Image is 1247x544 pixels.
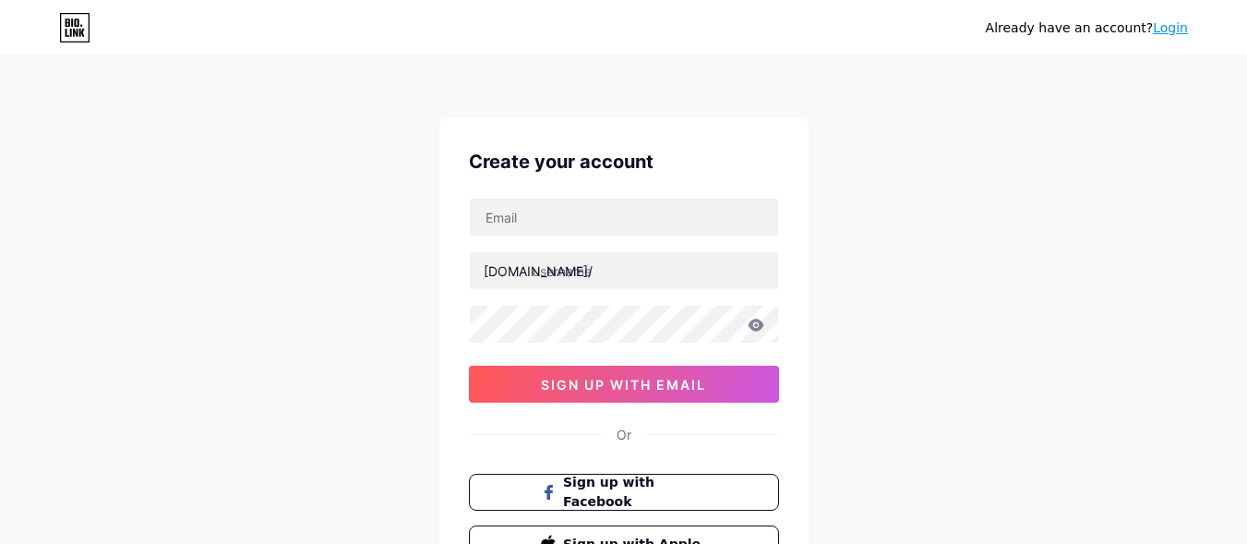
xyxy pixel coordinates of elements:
input: username [470,252,778,289]
input: Email [470,199,778,236]
button: sign up with email [469,366,779,403]
div: Create your account [469,148,779,175]
span: sign up with email [541,377,706,393]
button: Sign up with Facebook [469,474,779,511]
div: Already have an account? [986,18,1188,38]
div: [DOMAIN_NAME]/ [484,261,593,281]
div: Or [617,425,631,444]
a: Login [1153,20,1188,35]
span: Sign up with Facebook [563,473,706,512]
